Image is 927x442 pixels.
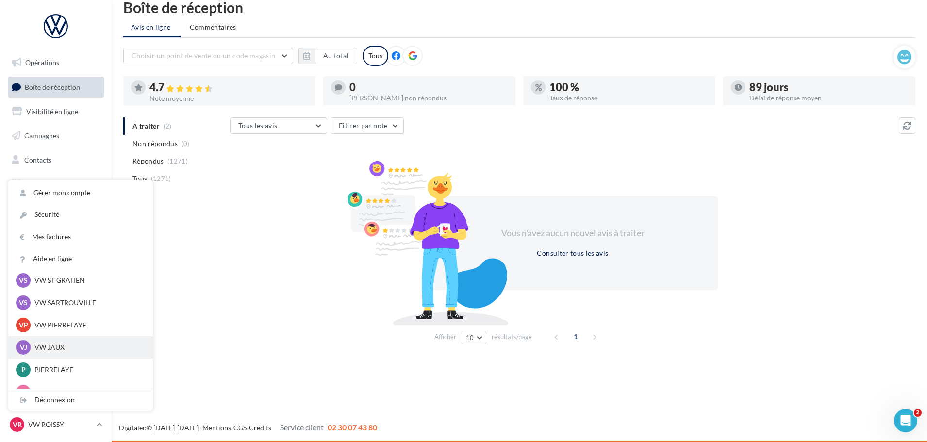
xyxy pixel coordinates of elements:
[202,424,231,432] a: Mentions
[132,156,164,166] span: Répondus
[132,174,147,183] span: Tous
[8,248,153,270] a: Aide en ligne
[8,415,104,434] a: VR VW ROISSY
[749,82,908,93] div: 89 jours
[6,150,106,170] a: Contacts
[6,77,106,98] a: Boîte de réception
[151,175,171,182] span: (1271)
[8,226,153,248] a: Mes factures
[34,298,141,308] p: VW SARTROUVILLE
[20,343,27,352] span: VJ
[6,101,106,122] a: Visibilité en ligne
[568,329,583,344] span: 1
[8,389,153,411] div: Déconnexion
[34,320,141,330] p: VW PIERRELAYE
[238,121,278,130] span: Tous les avis
[466,334,474,342] span: 10
[280,423,324,432] span: Service client
[6,174,106,194] a: Médiathèque
[119,424,147,432] a: Digitaleo
[328,423,377,432] span: 02 30 07 43 80
[190,22,236,32] span: Commentaires
[19,276,28,285] span: VS
[249,424,271,432] a: Crédits
[6,254,106,283] a: Campagnes DataOnDemand
[315,48,357,64] button: Au total
[34,365,141,375] p: PIERRELAYE
[25,58,59,66] span: Opérations
[34,276,141,285] p: VW ST GRATIEN
[331,117,404,134] button: Filtrer par note
[462,331,486,344] button: 10
[34,387,141,397] p: JAUX
[363,46,388,66] div: Tous
[6,126,106,146] a: Campagnes
[119,424,377,432] span: © [DATE]-[DATE] - - -
[123,48,293,64] button: Choisir un point de vente ou un code magasin
[132,51,275,60] span: Choisir un point de vente ou un code magasin
[492,332,532,342] span: résultats/page
[549,82,708,93] div: 100 %
[6,222,106,251] a: PLV et print personnalisable
[34,343,141,352] p: VW JAUX
[298,48,357,64] button: Au total
[22,387,25,397] span: J
[149,95,308,102] div: Note moyenne
[13,420,22,429] span: VR
[182,140,190,147] span: (0)
[894,409,917,432] iframe: Intercom live chat
[8,182,153,204] a: Gérer mon compte
[6,198,106,218] a: Calendrier
[489,227,656,240] div: Vous n'avez aucun nouvel avis à traiter
[533,247,612,259] button: Consulter tous les avis
[914,409,922,417] span: 2
[8,204,153,226] a: Sécurité
[349,82,508,93] div: 0
[349,95,508,101] div: [PERSON_NAME] non répondus
[434,332,456,342] span: Afficher
[749,95,908,101] div: Délai de réponse moyen
[21,365,26,375] span: P
[19,320,28,330] span: VP
[233,424,247,432] a: CGS
[19,298,28,308] span: VS
[24,155,51,164] span: Contacts
[26,107,78,115] span: Visibilité en ligne
[549,95,708,101] div: Taux de réponse
[24,131,59,140] span: Campagnes
[149,82,308,93] div: 4.7
[132,139,178,148] span: Non répondus
[25,82,80,91] span: Boîte de réception
[230,117,327,134] button: Tous les avis
[167,157,188,165] span: (1271)
[6,52,106,73] a: Opérations
[28,420,93,429] p: VW ROISSY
